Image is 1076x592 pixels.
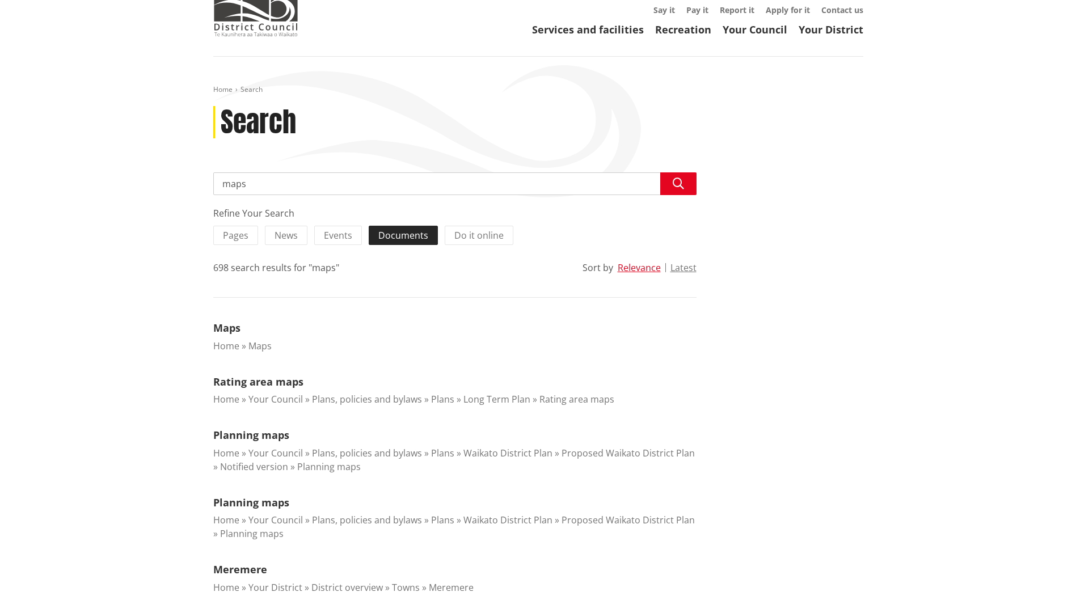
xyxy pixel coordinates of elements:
a: Report it [720,5,754,15]
a: Apply for it [766,5,810,15]
a: Your Council [248,393,303,405]
a: Planning maps [220,527,284,540]
a: Maps [213,321,240,335]
span: Search [240,84,263,94]
iframe: Messenger Launcher [1024,544,1065,585]
a: Pay it [686,5,708,15]
a: Planning maps [213,428,289,442]
a: Home [213,447,239,459]
a: Proposed Waikato District Plan [562,514,695,526]
span: Events [324,229,352,242]
input: Search input [213,172,697,195]
button: Relevance [618,263,661,273]
a: Your Council [248,447,303,459]
a: Waikato District Plan [463,514,552,526]
a: Your Council [723,23,787,36]
div: 698 search results for "maps" [213,261,339,274]
a: Maps [248,340,272,352]
a: Your District [799,23,863,36]
a: Plans, policies and bylaws [312,447,422,459]
a: Planning maps [297,460,361,473]
a: Notified version [220,460,288,473]
a: Long Term Plan [463,393,530,405]
a: Say it [653,5,675,15]
nav: breadcrumb [213,85,863,95]
a: Contact us [821,5,863,15]
a: Your Council [248,514,303,526]
div: Sort by [583,261,613,274]
a: Plans [431,447,454,459]
a: Plans [431,514,454,526]
span: News [275,229,298,242]
a: Recreation [655,23,711,36]
span: Do it online [454,229,504,242]
a: Home [213,84,233,94]
a: Plans [431,393,454,405]
a: Plans, policies and bylaws [312,514,422,526]
span: Pages [223,229,248,242]
h1: Search [221,106,296,139]
span: Documents [378,229,428,242]
a: Services and facilities [532,23,644,36]
button: Latest [670,263,697,273]
a: Proposed Waikato District Plan [562,447,695,459]
a: Rating area maps [539,393,614,405]
a: Meremere [213,563,267,576]
a: Waikato District Plan [463,447,552,459]
a: Planning maps [213,496,289,509]
a: Home [213,514,239,526]
div: Refine Your Search [213,206,697,220]
a: Plans, policies and bylaws [312,393,422,405]
a: Rating area maps [213,375,303,388]
a: Home [213,340,239,352]
a: Home [213,393,239,405]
